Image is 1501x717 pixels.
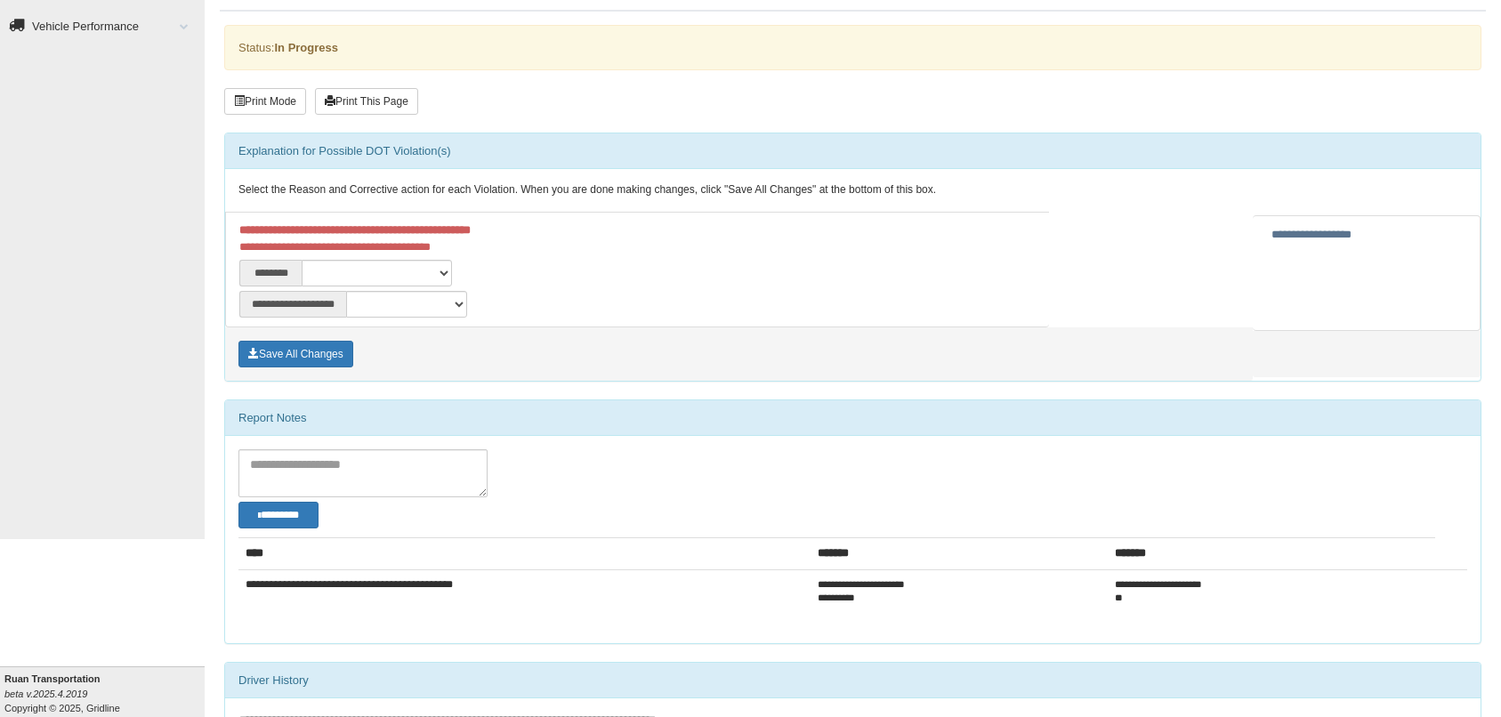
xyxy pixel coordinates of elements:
[315,88,418,115] button: Print This Page
[225,133,1481,169] div: Explanation for Possible DOT Violation(s)
[225,169,1481,212] div: Select the Reason and Corrective action for each Violation. When you are done making changes, cli...
[224,88,306,115] button: Print Mode
[4,673,101,684] b: Ruan Transportation
[274,41,338,54] strong: In Progress
[225,663,1481,698] div: Driver History
[224,25,1481,70] div: Status:
[238,341,353,367] button: Save
[225,400,1481,436] div: Report Notes
[4,672,205,715] div: Copyright © 2025, Gridline
[4,689,87,699] i: beta v.2025.4.2019
[238,502,319,528] button: Change Filter Options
